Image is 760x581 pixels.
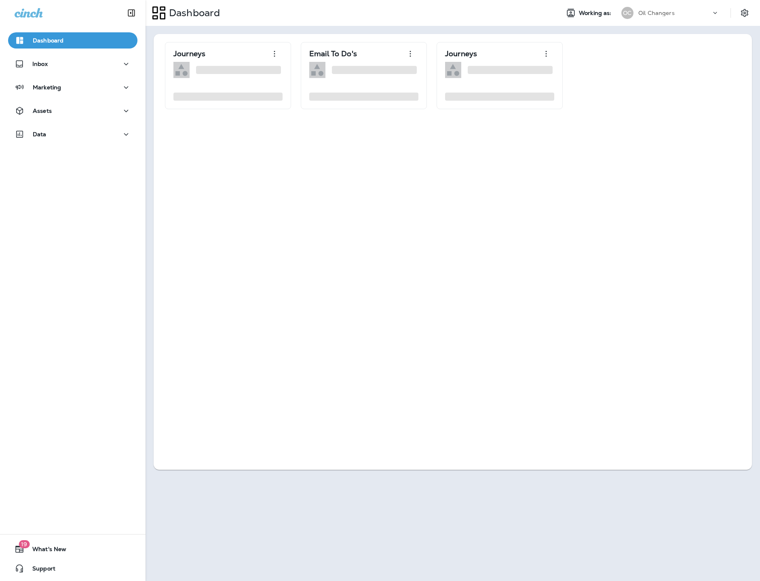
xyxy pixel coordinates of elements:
[8,103,137,119] button: Assets
[32,61,48,67] p: Inbox
[8,32,137,49] button: Dashboard
[309,50,357,58] p: Email To Do's
[33,108,52,114] p: Assets
[33,84,61,91] p: Marketing
[173,50,205,58] p: Journeys
[8,56,137,72] button: Inbox
[638,10,675,16] p: Oil Changers
[621,7,633,19] div: OC
[8,79,137,95] button: Marketing
[120,5,143,21] button: Collapse Sidebar
[8,541,137,557] button: 19What's New
[33,37,63,44] p: Dashboard
[33,131,46,137] p: Data
[19,540,30,548] span: 19
[445,50,477,58] p: Journeys
[24,546,66,556] span: What's New
[24,565,55,575] span: Support
[8,126,137,142] button: Data
[166,7,220,19] p: Dashboard
[579,10,613,17] span: Working as:
[737,6,752,20] button: Settings
[8,560,137,577] button: Support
